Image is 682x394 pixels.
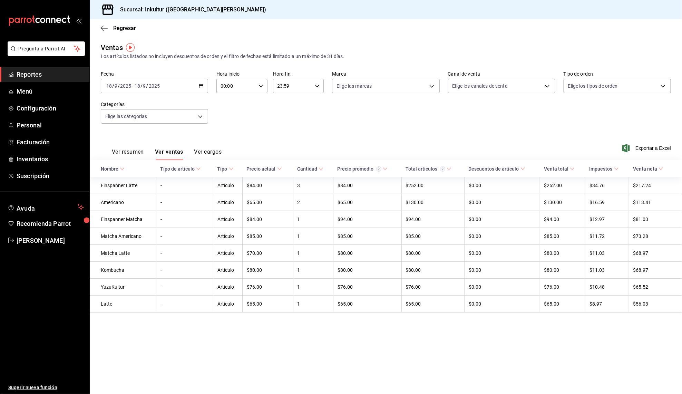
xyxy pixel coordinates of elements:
span: Tipo [217,166,234,172]
td: Matcha Americano [90,228,156,245]
td: $70.00 [243,245,293,262]
td: $0.00 [465,262,540,279]
button: Regresar [101,25,136,31]
td: - [156,262,213,279]
span: Precio actual [247,166,282,172]
span: Elige las categorías [105,113,147,120]
img: Tooltip marker [126,43,135,52]
span: Nombre [101,166,125,172]
td: $85.00 [333,228,401,245]
span: Reportes [17,70,84,79]
td: Artículo [213,279,243,296]
span: / [118,83,120,89]
td: Einspanner Matcha [90,211,156,228]
td: $65.00 [243,194,293,211]
td: 3 [293,177,333,194]
td: $0.00 [465,279,540,296]
td: $0.00 [465,211,540,228]
td: $85.00 [540,228,585,245]
td: Einspanner Latte [90,177,156,194]
div: Total artículos [406,166,445,172]
td: - [156,211,213,228]
td: $0.00 [465,177,540,194]
td: $84.00 [243,211,293,228]
td: $65.00 [243,296,293,313]
h3: Sucursal: Inkultur ([GEOGRAPHIC_DATA][PERSON_NAME]) [115,6,266,14]
td: $65.52 [629,279,682,296]
td: $65.00 [333,296,401,313]
span: Facturación [17,137,84,147]
td: $80.00 [333,245,401,262]
span: Sugerir nueva función [8,384,84,391]
td: $65.00 [540,296,585,313]
td: 1 [293,211,333,228]
td: $12.97 [585,211,629,228]
span: Venta neta [633,166,663,172]
input: -- [134,83,140,89]
td: $81.03 [629,211,682,228]
td: $10.48 [585,279,629,296]
div: Venta neta [633,166,657,172]
td: $76.00 [401,279,465,296]
svg: Precio promedio = Total artículos / cantidad [376,166,381,172]
label: Fecha [101,72,208,77]
td: $65.00 [333,194,401,211]
td: $0.00 [465,194,540,211]
td: $34.76 [585,177,629,194]
td: $11.72 [585,228,629,245]
button: Ver cargos [194,148,222,160]
td: $68.97 [629,262,682,279]
button: Pregunta a Parrot AI [8,41,85,56]
label: Marca [332,72,439,77]
td: $84.00 [243,177,293,194]
td: $217.24 [629,177,682,194]
span: Personal [17,121,84,130]
td: Artículo [213,228,243,245]
input: -- [114,83,118,89]
td: $113.41 [629,194,682,211]
td: $73.28 [629,228,682,245]
span: Inventarios [17,154,84,164]
span: Elige las marcas [337,83,372,89]
td: 1 [293,245,333,262]
span: Tipo de artículo [160,166,201,172]
td: $80.00 [243,262,293,279]
input: -- [143,83,146,89]
span: Precio promedio [337,166,388,172]
td: 2 [293,194,333,211]
span: Regresar [113,25,136,31]
td: $76.00 [243,279,293,296]
td: $76.00 [540,279,585,296]
td: $8.97 [585,296,629,313]
span: Suscripción [17,171,84,181]
label: Hora fin [273,72,324,77]
div: Ventas [101,42,123,53]
label: Categorías [101,102,208,107]
td: Americano [90,194,156,211]
td: $11.03 [585,245,629,262]
td: $80.00 [401,245,465,262]
button: Exportar a Excel [624,144,671,152]
label: Tipo de orden [564,72,671,77]
span: - [132,83,134,89]
span: / [140,83,143,89]
td: - [156,279,213,296]
td: Artículo [213,211,243,228]
svg: El total artículos considera cambios de precios en los artículos así como costos adicionales por ... [440,166,445,172]
td: Latte [90,296,156,313]
td: $68.97 [629,245,682,262]
td: YuzuKultur [90,279,156,296]
div: navigation tabs [112,148,222,160]
td: Artículo [213,245,243,262]
button: open_drawer_menu [76,18,81,23]
td: $76.00 [333,279,401,296]
td: $80.00 [540,245,585,262]
div: Precio promedio [337,166,381,172]
div: Los artículos listados no incluyen descuentos de orden y el filtro de fechas está limitado a un m... [101,53,671,60]
span: Cantidad [297,166,323,172]
td: $94.00 [333,211,401,228]
td: - [156,228,213,245]
input: ---- [120,83,131,89]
